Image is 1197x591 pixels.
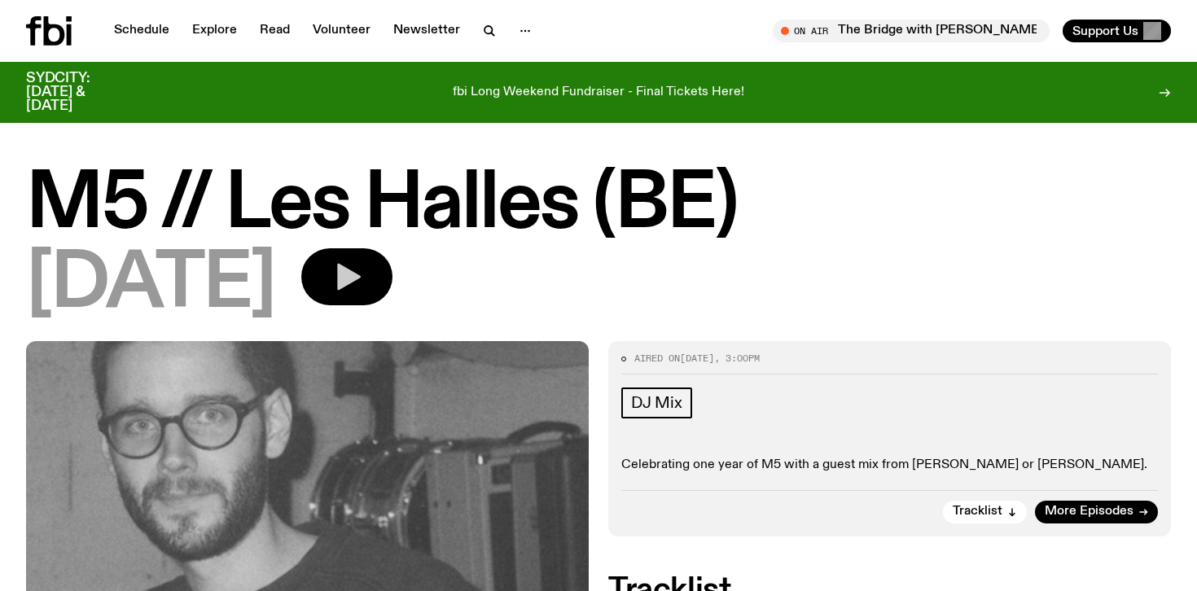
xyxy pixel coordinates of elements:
button: On AirThe Bridge with [PERSON_NAME] [773,20,1050,42]
span: Aired on [634,352,680,365]
h3: SYDCITY: [DATE] & [DATE] [26,72,130,113]
span: [DATE] [26,248,275,322]
a: Volunteer [303,20,380,42]
button: Support Us [1063,20,1171,42]
a: Newsletter [384,20,470,42]
a: Explore [182,20,247,42]
h1: M5 // Les Halles (BE) [26,169,1171,242]
a: DJ Mix [621,387,692,418]
p: fbi Long Weekend Fundraiser - Final Tickets Here! [453,85,744,100]
p: Celebrating one year of M5 with a guest mix from [PERSON_NAME] or [PERSON_NAME]. [621,457,1158,473]
span: Support Us [1072,24,1138,38]
a: Read [250,20,300,42]
span: [DATE] [680,352,714,365]
a: More Episodes [1035,501,1158,523]
span: , 3:00pm [714,352,760,365]
span: More Episodes [1045,506,1133,518]
button: Tracklist [943,501,1027,523]
span: Tracklist [953,506,1002,518]
a: Schedule [104,20,179,42]
span: DJ Mix [631,394,682,412]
